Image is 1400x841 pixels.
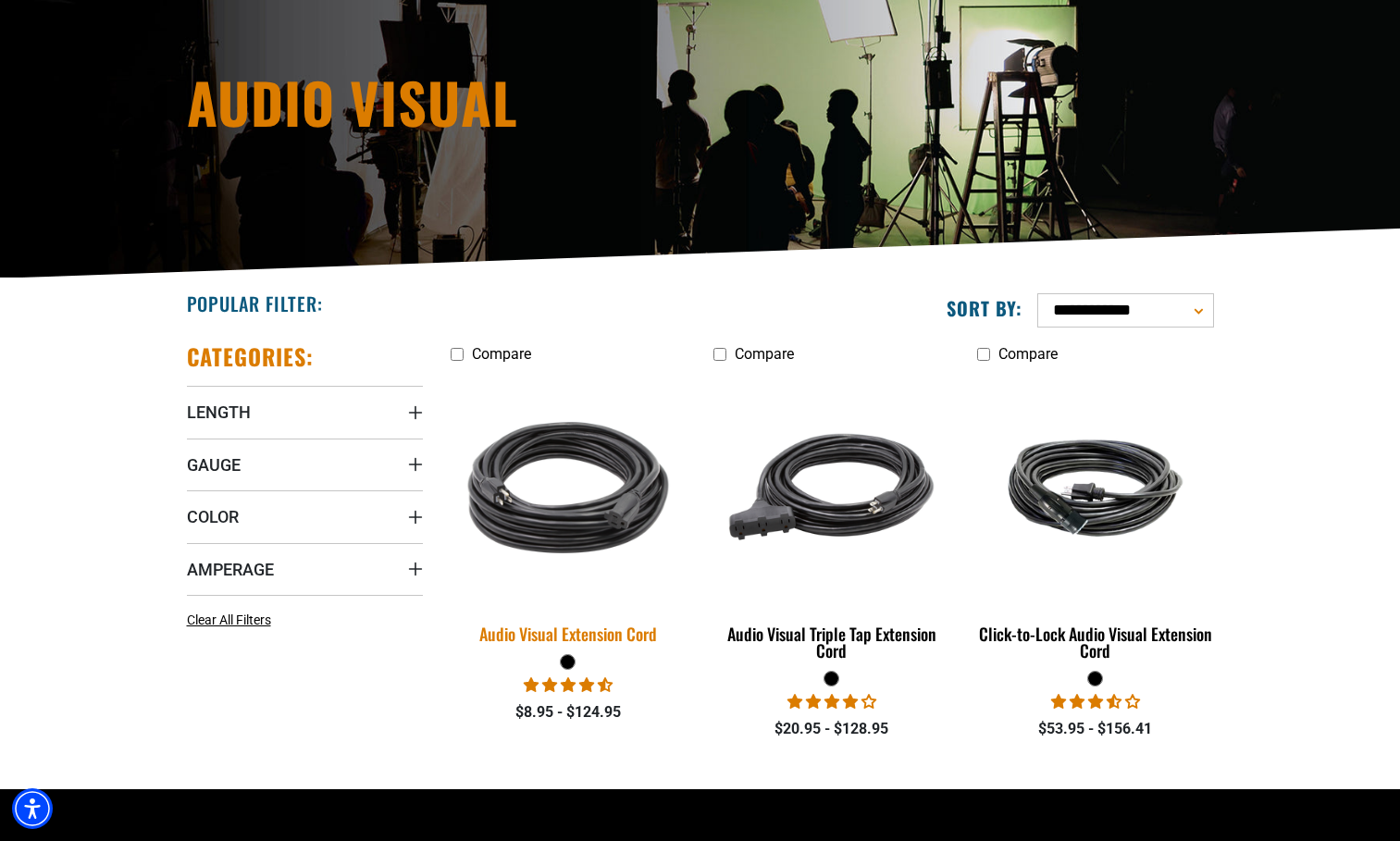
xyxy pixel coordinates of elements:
span: Gauge [187,454,241,476]
div: $8.95 - $124.95 [451,701,687,724]
span: 3.50 stars [1051,693,1140,711]
span: Compare [735,345,794,363]
span: Clear All Filters [187,612,271,627]
span: Color [187,506,239,527]
span: 4.70 stars [524,676,613,694]
span: Compare [472,345,531,363]
h1: Audio Visual [187,74,862,130]
a: black Audio Visual Extension Cord [451,372,687,653]
div: Audio Visual Triple Tap Extension Cord [713,625,949,659]
summary: Color [187,490,423,542]
img: black [979,416,1212,559]
div: Audio Visual Extension Cord [451,625,687,642]
summary: Length [187,386,423,438]
summary: Amperage [187,543,423,595]
a: black Click-to-Lock Audio Visual Extension Cord [977,372,1213,670]
div: Accessibility Menu [12,788,53,829]
a: Clear All Filters [187,611,279,630]
span: 3.75 stars [787,693,876,711]
a: black Audio Visual Triple Tap Extension Cord [713,372,949,670]
span: Compare [998,345,1058,363]
h2: Popular Filter: [187,291,323,315]
summary: Gauge [187,439,423,490]
span: Amperage [187,559,274,580]
h2: Categories: [187,342,315,371]
span: Length [187,402,251,423]
div: Click-to-Lock Audio Visual Extension Cord [977,625,1213,659]
div: $53.95 - $156.41 [977,718,1213,740]
img: black [439,369,698,606]
img: black [715,381,948,594]
label: Sort by: [947,296,1022,320]
div: $20.95 - $128.95 [713,718,949,740]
